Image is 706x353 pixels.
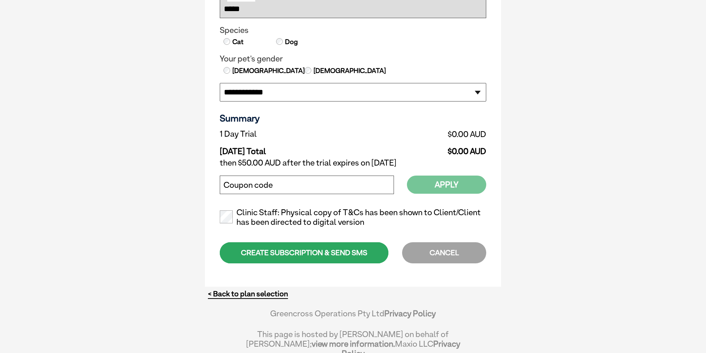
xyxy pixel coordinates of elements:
[220,242,388,263] div: CREATE SUBSCRIPTION & SEND SMS
[220,26,486,35] legend: Species
[220,54,486,64] legend: Your pet's gender
[384,309,436,318] a: Privacy Policy
[220,210,233,223] input: Clinic Staff: Physical copy of T&Cs has been shown to Client/Client has been directed to digital ...
[407,176,486,194] button: Apply
[246,309,460,326] div: Greencross Operations Pty Ltd
[220,113,486,124] h3: Summary
[365,127,486,141] td: $0.00 AUD
[220,156,486,170] td: then $50.00 AUD after the trial expires on [DATE]
[312,339,395,349] a: view more information.
[208,289,288,299] a: < Back to plan selection
[220,141,365,156] td: [DATE] Total
[365,141,486,156] td: $0.00 AUD
[220,127,365,141] td: 1 Day Trial
[402,242,486,263] div: CANCEL
[220,208,486,227] label: Clinic Staff: Physical copy of T&Cs has been shown to Client/Client has been directed to digital ...
[223,180,273,190] label: Coupon code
